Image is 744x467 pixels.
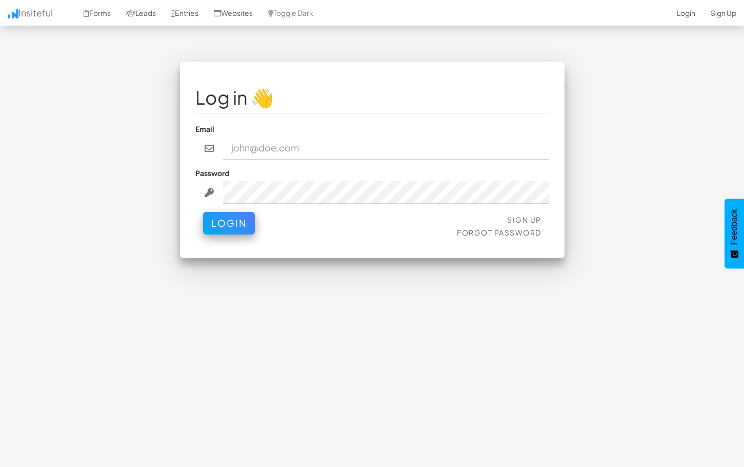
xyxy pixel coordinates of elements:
[195,168,229,178] label: Password
[725,199,744,268] button: Feedback - Show survey
[457,228,541,237] a: Forgot Password
[8,9,18,18] img: icon.png
[507,215,541,224] a: Sign Up
[195,124,214,134] label: Email
[223,137,549,160] input: john@doe.com
[203,212,255,235] button: Login
[730,209,739,245] span: Feedback
[195,87,549,108] h1: Log in 👋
